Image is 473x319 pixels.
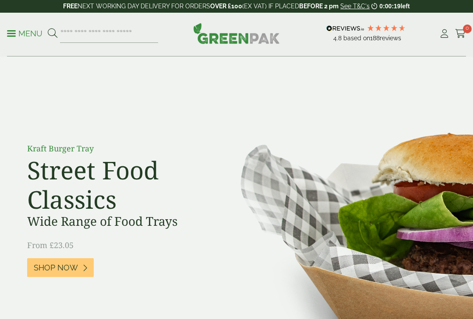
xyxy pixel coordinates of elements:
[333,35,343,42] span: 4.8
[380,35,401,42] span: reviews
[326,25,364,32] img: REVIEWS.io
[27,143,224,154] p: Kraft Burger Tray
[34,263,78,273] span: Shop Now
[455,27,466,40] a: 0
[340,3,370,10] a: See T&C's
[299,3,339,10] strong: BEFORE 2 pm
[367,24,406,32] div: 4.79 Stars
[7,28,42,37] a: Menu
[210,3,242,10] strong: OVER £100
[401,3,410,10] span: left
[455,29,466,38] i: Cart
[343,35,370,42] span: Based on
[27,258,94,277] a: Shop Now
[439,29,450,38] i: My Account
[463,25,472,33] span: 0
[7,28,42,39] p: Menu
[193,23,280,44] img: GreenPak Supplies
[27,155,224,214] h2: Street Food Classics
[27,240,74,250] span: From £23.05
[63,3,78,10] strong: FREE
[370,35,380,42] span: 188
[379,3,400,10] span: 0:00:19
[27,214,224,229] h3: Wide Range of Food Trays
